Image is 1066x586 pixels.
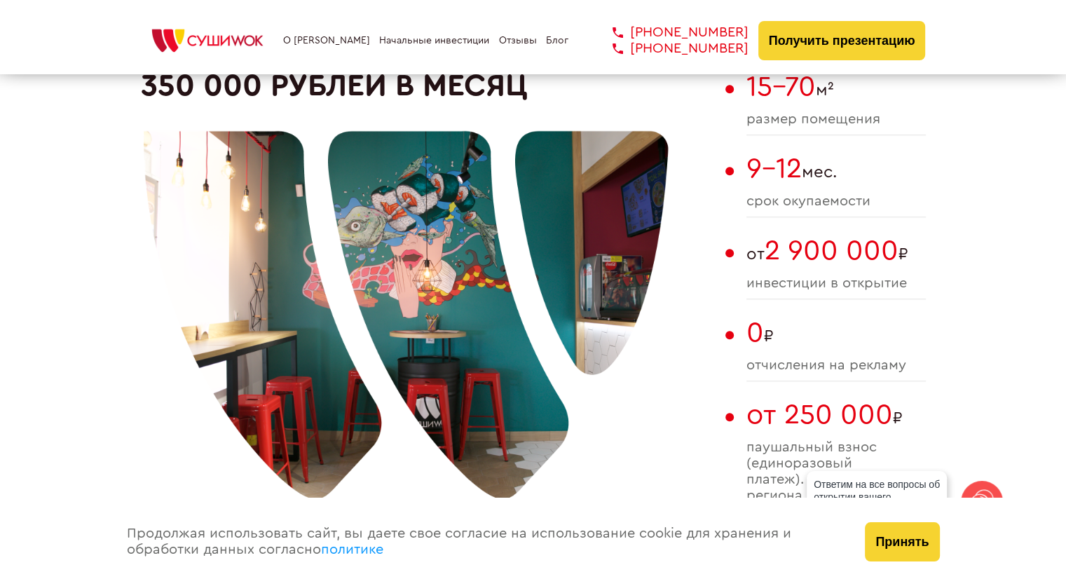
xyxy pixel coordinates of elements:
span: cрок окупаемости [746,193,926,210]
a: Блог [546,35,568,46]
button: Получить презентацию [758,21,926,60]
span: 2 900 000 [765,237,898,265]
span: паушальный взнос (единоразовый платеж). Зависит от региона [746,440,926,504]
a: политике [321,543,383,557]
span: от ₽ [746,235,926,267]
span: 15-70 [746,73,816,101]
span: ₽ [746,399,926,431]
span: м² [746,71,926,103]
a: Начальные инвестиции [379,35,489,46]
a: [PHONE_NUMBER] [592,25,749,41]
span: инвестиции в открытие [746,275,926,292]
a: Отзывы [499,35,537,46]
a: О [PERSON_NAME] [283,35,370,46]
div: Ответим на все вопросы об открытии вашего [PERSON_NAME]! [807,471,947,523]
span: от 250 000 [746,401,893,429]
span: размер помещения [746,111,926,128]
a: [PHONE_NUMBER] [592,41,749,57]
span: отчисления на рекламу [746,357,926,374]
span: 9-12 [746,155,802,183]
span: ₽ [746,317,926,349]
img: СУШИWOK [141,25,274,56]
span: 0 [746,319,764,347]
div: Продолжая использовать сайт, вы даете свое согласие на использование cookie для хранения и обрабо... [113,498,852,586]
button: Принять [865,522,939,561]
span: мес. [746,153,926,185]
